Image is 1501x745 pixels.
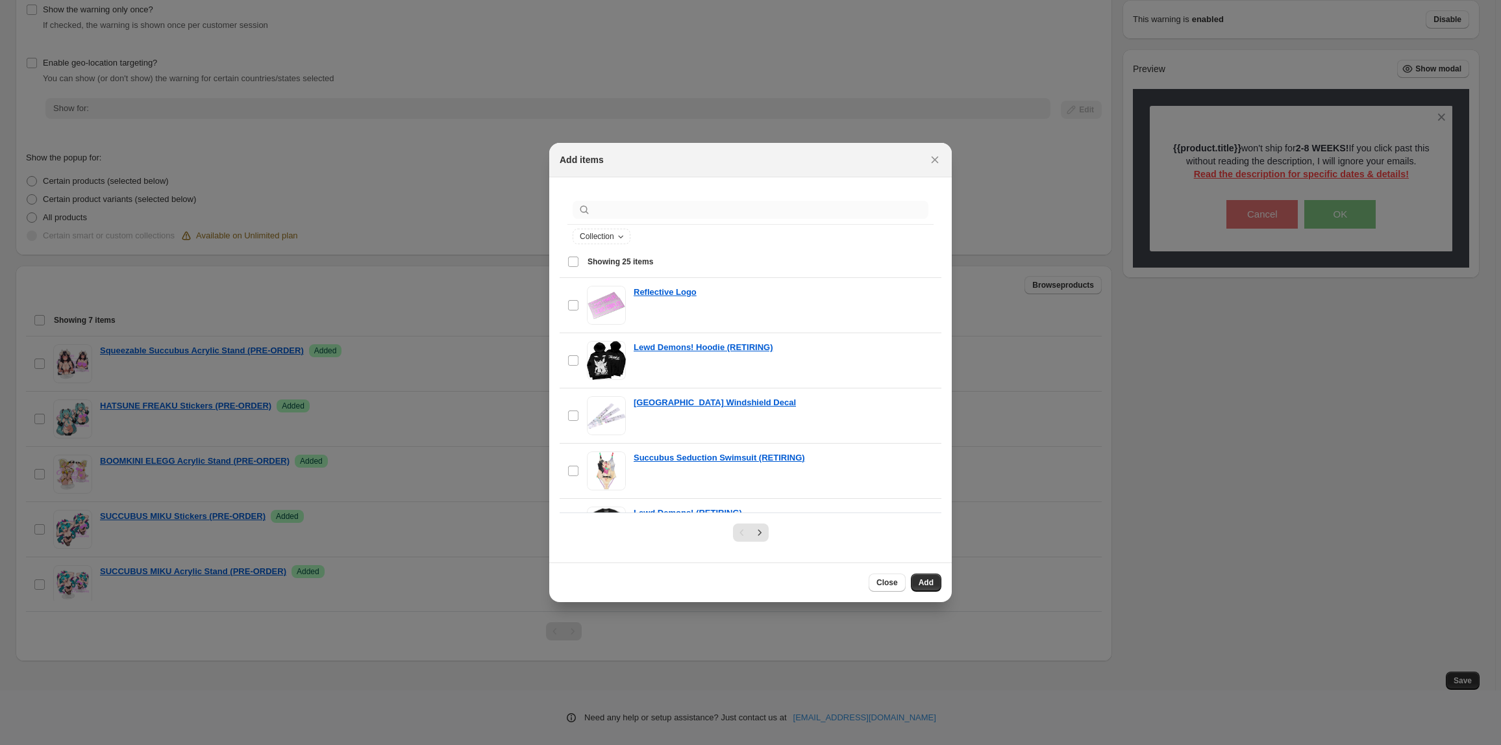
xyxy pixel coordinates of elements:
[634,451,805,464] a: Succubus Seduction Swimsuit (RETIRING)
[733,524,769,542] nav: Pagination
[587,341,626,380] img: Lewd Demons! Hoodie (RETIRING)
[911,574,941,592] button: Add
[587,451,626,490] img: Succubus Seduction Swimsuit (RETIRING)
[634,507,742,520] a: Lewd Demons! (RETIRING)
[869,574,906,592] button: Close
[580,231,614,242] span: Collection
[573,229,630,244] button: Collection
[926,151,944,169] button: Close
[919,577,934,588] span: Add
[634,341,773,354] a: Lewd Demons! Hoodie (RETIRING)
[876,577,898,588] span: Close
[587,507,626,546] img: Lewd Demons! (RETIRING)
[750,524,769,542] button: Next
[560,153,604,166] h2: Add items
[634,396,796,409] a: [GEOGRAPHIC_DATA] Windshield Decal
[634,286,697,299] a: Reflective Logo
[587,286,626,325] img: Reflective Logo
[588,257,653,267] span: Showing 25 items
[587,396,626,435] img: Lewd Complex Windshield Decal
